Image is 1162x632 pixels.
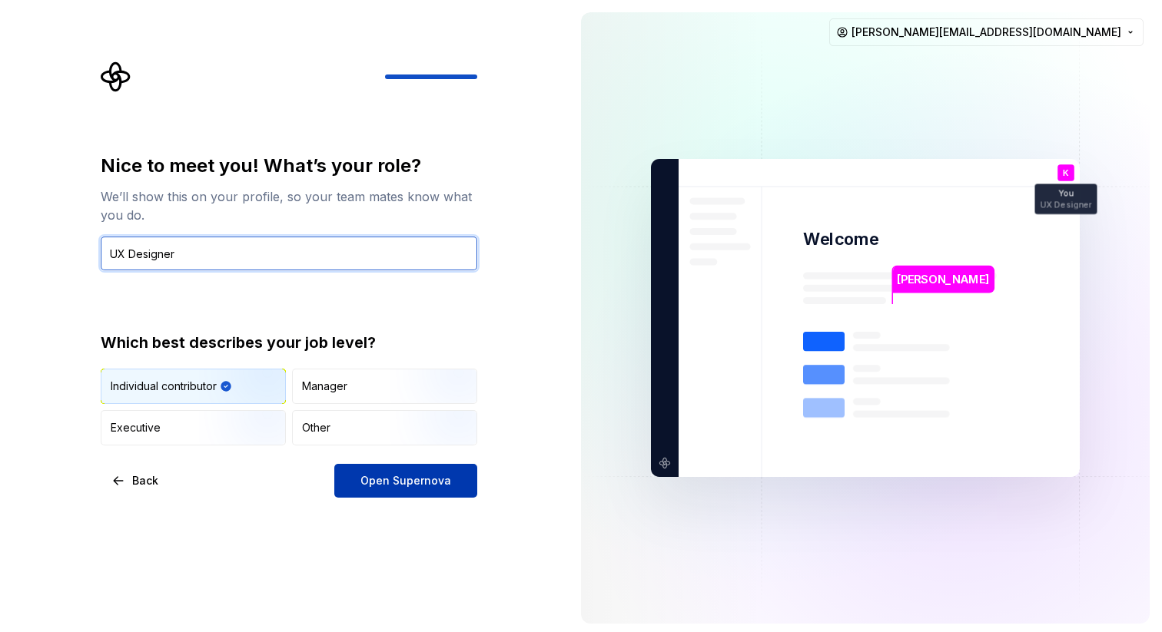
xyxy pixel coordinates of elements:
div: Manager [302,379,347,394]
p: UX Designer [1041,200,1092,209]
p: You [1058,190,1074,198]
div: Other [302,420,330,435]
button: Open Supernova [334,464,477,498]
svg: Supernova Logo [101,61,131,92]
div: Which best describes your job level? [101,332,477,353]
input: Job title [101,237,477,270]
span: Back [132,473,158,488]
p: K [1063,169,1069,177]
div: Individual contributor [111,379,217,394]
span: Open Supernova [360,473,451,488]
div: We’ll show this on your profile, so your team mates know what you do. [101,187,477,224]
button: Back [101,464,171,498]
p: [PERSON_NAME] [897,271,989,288]
div: Nice to meet you! What’s your role? [101,154,477,178]
div: Executive [111,420,161,435]
span: [PERSON_NAME][EMAIL_ADDRESS][DOMAIN_NAME] [852,25,1121,40]
p: Welcome [803,228,878,250]
button: [PERSON_NAME][EMAIL_ADDRESS][DOMAIN_NAME] [829,18,1144,46]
